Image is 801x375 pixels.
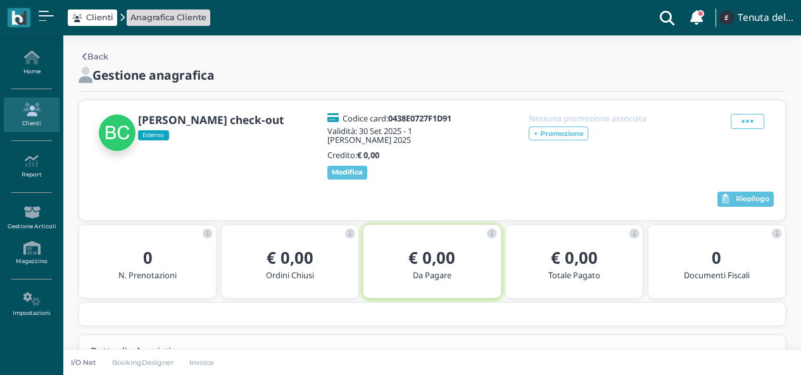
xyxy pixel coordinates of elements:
[327,151,460,159] h5: Credito:
[92,68,215,82] h2: Gestione anagrafica
[138,113,284,127] b: [PERSON_NAME] check-out
[4,200,59,235] a: Gestione Articoli
[4,46,59,80] a: Home
[717,3,793,33] a: ... Tenuta del Barco
[89,271,206,280] h5: N. Prenotazioni
[91,347,173,357] h4: Dettaglio Acquisti:
[267,247,313,269] b: € 0,00
[71,357,96,367] p: I/O Net
[4,97,59,132] a: Clienti
[143,247,153,269] b: 0
[98,114,136,152] img: berger check-out
[11,11,26,25] img: logo
[4,287,59,322] a: Impostazioni
[719,11,733,25] img: ...
[529,114,662,123] h5: Nessuna promozione associata
[82,51,108,63] a: Back
[72,11,113,23] a: Clienti
[712,247,721,269] b: 0
[4,149,59,184] a: Report
[130,11,206,23] a: Anagrafica Cliente
[343,114,451,123] h5: Codice card:
[388,113,451,124] b: 0438E0727F1D91
[659,271,775,280] h5: Documenti Fiscali
[717,192,774,207] button: Riepilogo
[327,126,460,144] h5: Validità: 30 Set 2025 - 1 [PERSON_NAME] 2025
[738,13,793,23] h4: Tenuta del Barco
[232,271,348,280] h5: Ordini Chiusi
[736,195,769,204] span: Riepilogo
[4,236,59,271] a: Magazzino
[534,129,584,138] b: + Promozione
[357,149,379,161] b: € 0,00
[374,271,490,280] h5: Da Pagare
[182,357,223,367] a: Invoice
[408,247,455,269] b: € 0,00
[551,247,598,269] b: € 0,00
[516,271,633,280] h5: Totale Pagato
[138,130,169,140] span: Esterno
[86,11,113,23] span: Clienti
[104,357,182,367] a: BookingDesigner
[711,336,790,364] iframe: Help widget launcher
[332,168,363,176] b: Modifica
